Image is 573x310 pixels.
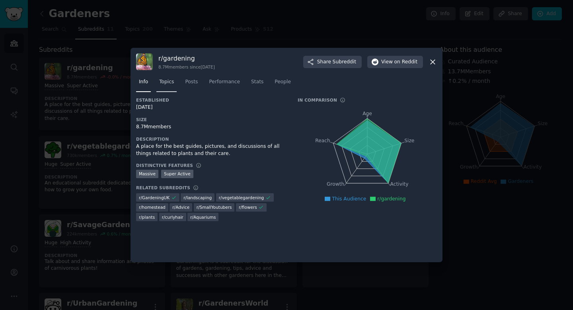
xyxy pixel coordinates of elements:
span: Posts [185,78,198,86]
span: r/ plants [139,214,155,220]
button: ShareSubreddit [303,56,362,69]
h3: Description [136,136,286,142]
a: Posts [182,76,201,92]
div: 8.7M members [136,124,286,131]
tspan: Reach [315,138,330,143]
tspan: Size [404,138,414,143]
h3: Size [136,117,286,122]
a: People [272,76,294,92]
tspan: Activity [390,182,409,187]
tspan: Growth [327,182,344,187]
span: r/ landscaping [183,195,212,200]
span: r/ Aquariums [190,214,216,220]
span: Share [317,59,356,66]
span: View [381,59,417,66]
a: Info [136,76,151,92]
a: Topics [156,76,177,92]
span: Info [139,78,148,86]
div: 8.7M members since [DATE] [158,64,215,70]
div: [DATE] [136,104,286,111]
h3: Distinctive Features [136,163,193,168]
h3: In Comparison [298,97,337,103]
span: r/ homestead [139,204,166,210]
img: gardening [136,53,153,70]
span: r/ Advice [172,204,189,210]
span: This Audience [332,196,366,202]
span: on Reddit [394,59,417,66]
span: r/ vegetablegardening [219,195,264,200]
a: Performance [206,76,243,92]
button: Viewon Reddit [367,56,423,69]
h3: Related Subreddits [136,185,190,190]
span: r/ curlyhair [162,214,183,220]
span: r/ flowers [239,204,257,210]
span: r/ GardeningUK [139,195,170,200]
a: Stats [248,76,266,92]
h3: r/ gardening [158,54,215,63]
span: Subreddit [333,59,356,66]
h3: Established [136,97,286,103]
div: A place for the best guides, pictures, and discussions of all things related to plants and their ... [136,143,286,157]
span: r/gardening [377,196,405,202]
span: Topics [159,78,174,86]
span: r/ SmallYoutubers [197,204,232,210]
span: People [275,78,291,86]
div: Massive [136,170,158,178]
span: Stats [251,78,263,86]
div: Super Active [161,170,193,178]
span: Performance [209,78,240,86]
tspan: Age [363,111,372,116]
